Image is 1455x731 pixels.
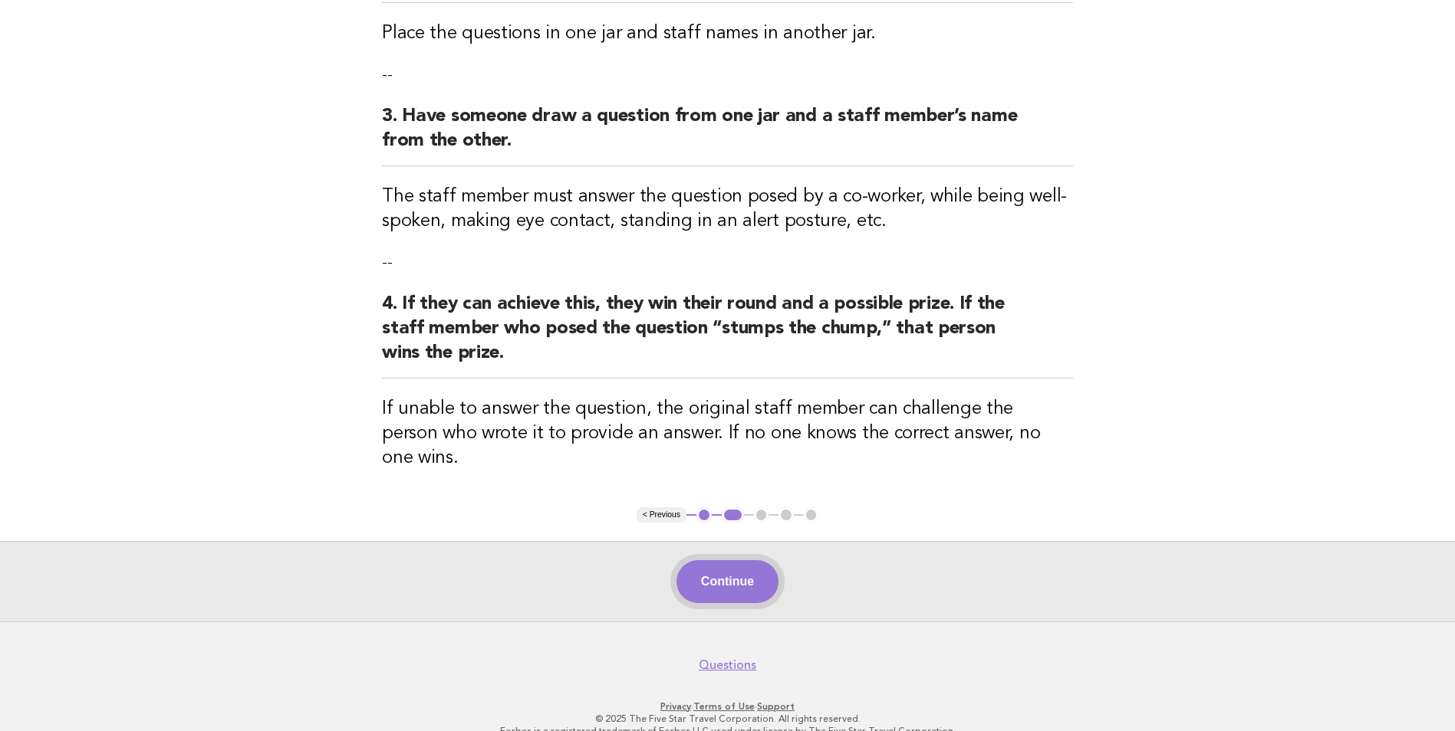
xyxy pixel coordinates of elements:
[382,64,1073,86] p: --
[699,657,756,673] a: Questions
[258,700,1197,713] p: · ·
[382,104,1073,166] h2: 3. Have someone draw a question from one jar and a staff member’s name from the other.
[676,560,779,603] button: Continue
[382,252,1073,274] p: --
[757,701,795,712] a: Support
[696,507,712,523] button: 1
[258,713,1197,725] p: © 2025 The Five Star Travel Corporation. All rights reserved.
[382,397,1073,470] h3: If unable to answer the question, the original staff member can challenge the person who wrote it...
[382,185,1073,234] h3: The staff member must answer the question posed by a co-worker, while being well-spoken, making e...
[693,701,755,712] a: Terms of Use
[722,507,744,523] button: 2
[637,507,686,523] button: < Previous
[660,701,691,712] a: Privacy
[382,21,1073,46] h3: Place the questions in one jar and staff names in another jar.
[382,292,1073,379] h2: 4. If they can achieve this, they win their round and a possible prize. If the staff member who p...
